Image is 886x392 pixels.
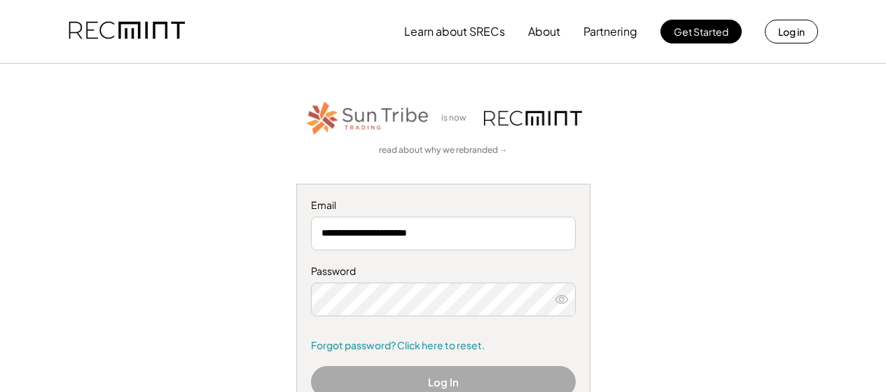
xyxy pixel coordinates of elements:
[438,112,477,124] div: is now
[660,20,742,43] button: Get Started
[765,20,818,43] button: Log in
[311,198,576,212] div: Email
[528,18,560,46] button: About
[404,18,505,46] button: Learn about SRECs
[311,264,576,278] div: Password
[69,8,185,55] img: recmint-logotype%403x.png
[311,339,576,353] a: Forgot password? Click here to reset.
[305,99,431,137] img: STT_Horizontal_Logo%2B-%2BColor.png
[379,144,508,156] a: read about why we rebranded →
[583,18,637,46] button: Partnering
[484,111,582,126] img: recmint-logotype%403x.png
